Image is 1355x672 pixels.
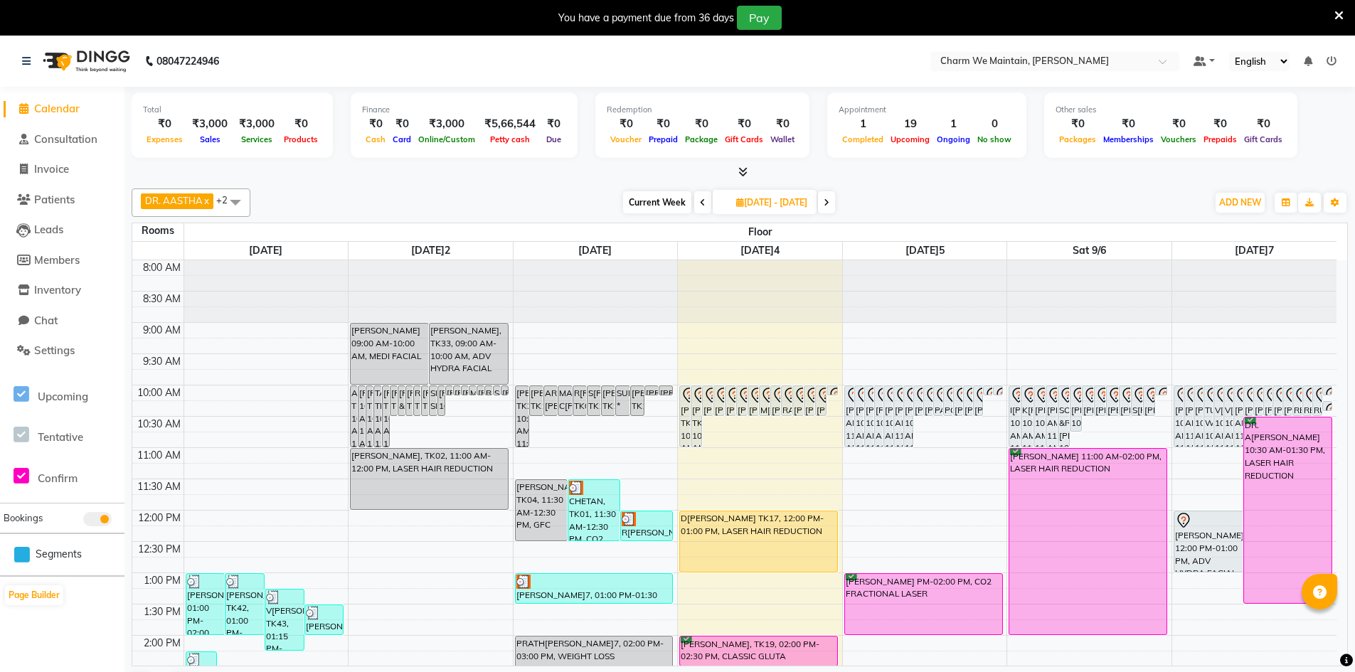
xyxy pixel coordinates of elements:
[1244,417,1332,603] div: DR. A[PERSON_NAME] 10:30 AM-01:30 PM, LASER HAIR REDUCTION
[143,134,186,144] span: Expenses
[38,471,78,485] span: Confirm
[141,604,184,619] div: 1:30 PM
[602,386,615,415] div: [PERSON_NAME], TK17, 10:00 AM-10:30 AM, CLASSIC GLUTA
[721,134,767,144] span: Gift Cards
[1184,386,1193,447] div: [PERSON_NAME] AM-11:00 AM, CO2 FRACTIONAL LASER
[4,512,43,523] span: Bookings
[225,574,264,634] div: [PERSON_NAME], TK42, 01:00 PM-02:00 PM, ADV HYDRA FACIAL
[135,542,184,557] div: 12:30 PM
[839,134,887,144] span: Completed
[477,386,484,395] div: [PERSON_NAME], TK07, 10:00 AM-10:10 AM, PACKAGE RENEWAL
[793,386,803,415] div: [PERSON_NAME], TK20, 10:00 AM-10:30 AM, PREMIUM GLUTA
[974,134,1015,144] span: No show
[804,386,814,415] div: [PERSON_NAME] TK16, 10:00 AM-10:30 AM, FACE TREATMENT
[4,132,121,148] a: Consultation
[904,386,913,447] div: [PERSON_NAME] 10:00 AM-11:00 AM, ADV GLUTA
[140,260,184,275] div: 8:00 AM
[568,480,620,540] div: CHETAN, TK01, 11:30 AM-12:30 PM, CO2 FRACTIONAL LASER
[1240,134,1286,144] span: Gift Cards
[34,283,81,297] span: Inventory
[1144,386,1154,415] div: [PERSON_NAME]00 AM-10:30 AM, CLASSIC GLUTA
[389,134,415,144] span: Card
[607,104,798,116] div: Redemption
[974,116,1015,132] div: 0
[623,191,691,213] span: Current Week
[1240,116,1286,132] div: ₹0
[134,417,184,432] div: 10:30 AM
[855,386,864,447] div: [PERSON_NAME] 10:00 AM-11:00 AM, LASER HAIR REDUCTION
[1273,386,1282,415] div: [PERSON_NAME], 10:00 AM-10:30 AM, CLASSIC GLUTA
[1264,386,1272,415] div: [PERSON_NAME] 10:00 AM-10:30 AM, FACE TREATMENT
[415,134,479,144] span: Online/Custom
[738,242,782,260] a: September 4, 2025
[1174,386,1183,447] div: [PERSON_NAME], 10:00 AM-11:00 AM, LASER HAIR REDUCTION
[1323,386,1332,395] div: [PERSON_NAME], 10:00 AM-10:10 AM, PACKAGE RENEWAL
[446,386,452,395] div: [PERSON_NAME], TK18, 10:00 AM-10:10 AM, HAIR PRP
[680,511,837,572] div: D[PERSON_NAME] TK17, 12:00 PM-01:00 PM, LASER HAIR REDUCTION
[140,354,184,369] div: 9:30 AM
[4,313,121,329] a: Chat
[767,116,798,132] div: ₹0
[839,104,1015,116] div: Appointment
[422,386,428,415] div: [PERSON_NAME] TK12, 10:00 AM-10:30 AM, FACE TREATMENT
[887,134,933,144] span: Upcoming
[351,386,357,447] div: ABBHINAYY, TK10, 10:00 AM-11:00 AM, UNDER EYE TREATMENT
[430,324,507,384] div: [PERSON_NAME], TK33, 09:00 AM-10:00 AM, ADV HYDRA FACIAL
[903,242,947,260] a: September 5, 2025
[575,242,615,260] a: September 3, 2025
[358,386,365,447] div: [PERSON_NAME]1, 10:00 AM-11:00 AM, CO2 FRACTIONAL LASER
[203,195,209,206] a: x
[140,292,184,306] div: 8:30 AM
[1254,386,1263,415] div: [PERSON_NAME], 10:00 AM-10:30 AM, FACE TREATMENT
[887,116,933,132] div: 19
[487,134,533,144] span: Petty cash
[438,386,445,415] div: [PERSON_NAME]4, 10:00 AM-10:30 AM, FACE TREATMENT
[543,134,565,144] span: Due
[36,41,134,81] img: logo
[34,314,58,327] span: Chat
[1132,386,1142,415] div: S[PERSON_NAME]K[PERSON_NAME] 10:00 AM-10:30 AM, CLASSIC GLUTA
[865,386,873,447] div: [PERSON_NAME], 10:00 AM-11:00 AM, CO2 FRACTIONAL LASER
[1232,242,1277,260] a: September 7, 2025
[681,116,721,132] div: ₹0
[1009,386,1020,447] div: I[PERSON_NAME] 10:00 AM-11:00 AM, SIGNATURE GLUTA
[141,636,184,651] div: 2:00 PM
[934,386,942,415] div: PAYALnull, 10:00 AM-10:30 AM, BASIC GLUTA
[184,223,1337,241] span: Floor
[726,386,735,415] div: [PERSON_NAME], TK22, 10:00 AM-10:30 AM, FACE TREATMENT
[1244,386,1253,415] div: [PERSON_NAME], 10:00 AM-10:30 AM, FACE TREATMENT
[645,134,681,144] span: Prepaid
[1194,386,1203,447] div: [PERSON_NAME], 10:00 AM-11:00 AM, CO2 FRACTIONAL LASER
[305,605,344,634] div: [PERSON_NAME]8, 01:30 PM-02:00 PM, BASIC GLUTA
[462,386,468,395] div: [PERSON_NAME], TK01, 10:00 AM-10:10 AM, FACE TREATMENT
[737,386,747,415] div: [PERSON_NAME] TK12, 10:00 AM-10:30 AM, FACE TREATMENT
[1303,386,1312,415] div: RESHMA PACHUMBRE, 10:00 AM-10:30 AM, UPPERLIP LASER TREATMENT
[1046,386,1057,447] div: [PERSON_NAME]00 AM-11:00 AM, GFC
[1021,386,1032,447] div: K[PERSON_NAME]BOHAT, 10:00 AM-11:00 AM, ADV GLUTA
[430,386,436,415] div: SRUSHA SHINDE, TK22, 10:00 AM-10:30 AM, CLASSIC GLUTA
[1157,116,1200,132] div: ₹0
[516,386,528,447] div: [PERSON_NAME], TK29, 10:00 AM-11:00 AM, LIPO DISSOLVE INJECTION
[134,385,184,400] div: 10:00 AM
[233,116,280,132] div: ₹3,000
[34,132,97,146] span: Consultation
[186,574,225,634] div: [PERSON_NAME] 01:00 PM-02:00 PM, ADV HYDRA FACIAL
[924,386,932,415] div: [PERSON_NAME], 10:00 AM-10:30 AM, CLASSIC GLUTA
[994,386,1002,395] div: [PERSON_NAME] OLD, 10:00 AM-10:10 AM, FACE TREATMENT
[1107,386,1117,415] div: [PERSON_NAME] AM-10:30 AM, CLASSIC GLUTA
[894,386,903,447] div: [PERSON_NAME] AM-11:00 AM, GFC
[38,390,88,403] span: Upcoming
[984,386,992,395] div: R DHANAVAD, 10:00 AM-10:10 AM, HYDRA FACIAL
[4,192,121,208] a: Patients
[1216,193,1265,213] button: ADD NEW
[1200,116,1240,132] div: ₹0
[839,116,887,132] div: 1
[1095,386,1105,415] div: [PERSON_NAME], 10:00 AM-10:30 AM, CLASSIC GLUTA
[645,116,681,132] div: ₹0
[374,386,381,447] div: TAMANNA, TK16, 10:00 AM-11:00 AM, HAIR PRP
[140,323,184,338] div: 9:00 AM
[703,386,713,415] div: [PERSON_NAME], TK21, 10:00 AM-10:30 AM, BASIC HYDRA FACIAL
[1219,197,1261,208] span: ADD NEW
[485,386,491,395] div: RAKESH, TK19, 10:00 AM-10:10 AM, CO2 FRACTIONAL LASER
[631,386,644,415] div: [PERSON_NAME], TK13, 10:00 AM-10:30 AM, FACE TREATMENT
